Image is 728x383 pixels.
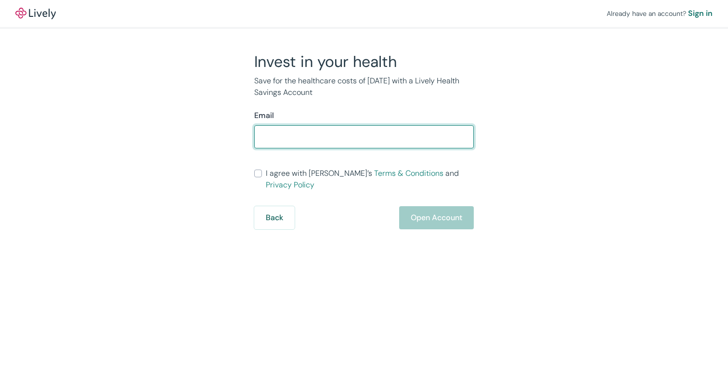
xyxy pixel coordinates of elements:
[607,8,713,19] div: Already have an account?
[254,52,474,71] h2: Invest in your health
[266,180,314,190] a: Privacy Policy
[254,206,295,229] button: Back
[15,8,56,19] img: Lively
[374,168,443,178] a: Terms & Conditions
[266,168,474,191] span: I agree with [PERSON_NAME]’s and
[15,8,56,19] a: LivelyLively
[688,8,713,19] a: Sign in
[254,110,274,121] label: Email
[254,75,474,98] p: Save for the healthcare costs of [DATE] with a Lively Health Savings Account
